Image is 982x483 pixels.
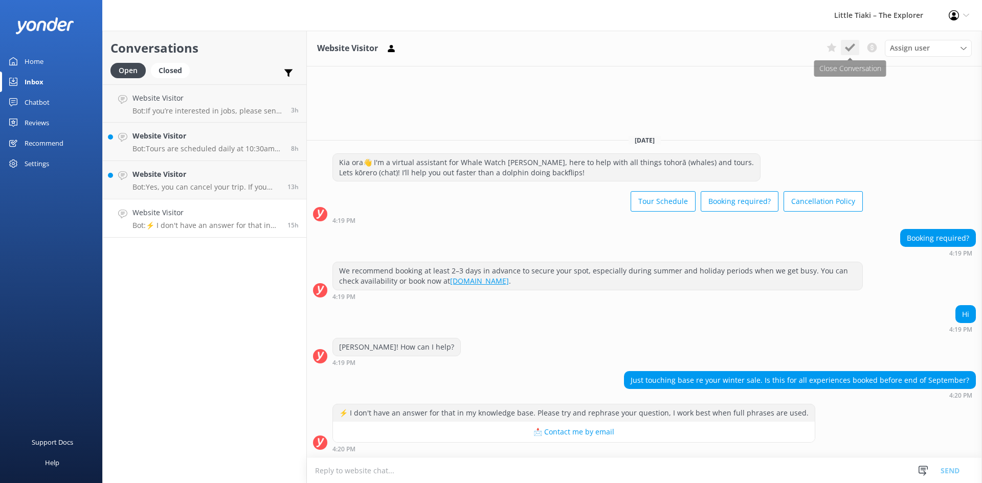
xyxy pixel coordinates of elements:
[151,63,190,78] div: Closed
[103,199,306,238] a: Website VisitorBot:⚡ I don't have an answer for that in my knowledge base. Please try and rephras...
[949,393,972,399] strong: 4:20 PM
[631,191,696,212] button: Tour Schedule
[151,64,195,76] a: Closed
[333,404,815,422] div: ⚡ I don't have an answer for that in my knowledge base. Please try and rephrase your question, I ...
[333,262,862,289] div: We recommend booking at least 2–3 days in advance to secure your spot, especially during summer a...
[132,93,283,104] h4: Website Visitor
[450,276,509,286] a: [DOMAIN_NAME]
[784,191,863,212] button: Cancellation Policy
[949,250,972,257] strong: 4:19 PM
[885,40,972,56] div: Assign User
[629,136,661,145] span: [DATE]
[32,432,73,452] div: Support Docs
[333,422,815,442] button: 📩 Contact me by email
[291,106,299,114] span: Sep 25 2025 05:13am (UTC +12:00) Pacific/Auckland
[287,221,299,229] span: Sep 24 2025 04:20pm (UTC +12:00) Pacific/Auckland
[332,446,355,452] strong: 4:20 PM
[291,144,299,153] span: Sep 24 2025 11:28pm (UTC +12:00) Pacific/Auckland
[110,38,299,58] h2: Conversations
[132,130,283,142] h4: Website Visitor
[956,306,975,323] div: Hi
[333,338,460,356] div: [PERSON_NAME]! How can I help?
[132,182,280,192] p: Bot: Yes, you can cancel your trip. If you cancel more than 48 hours in advance of your tour depa...
[701,191,778,212] button: Booking required?
[332,294,355,300] strong: 4:19 PM
[890,42,930,54] span: Assign user
[624,392,976,399] div: Sep 24 2025 04:20pm (UTC +12:00) Pacific/Auckland
[25,72,43,92] div: Inbox
[317,42,378,55] h3: Website Visitor
[624,372,975,389] div: Just touching base re your winter sale. Is this for all experiences booked before end of September?
[25,92,50,112] div: Chatbot
[287,182,299,191] span: Sep 24 2025 06:58pm (UTC +12:00) Pacific/Auckland
[332,218,355,224] strong: 4:19 PM
[45,452,59,473] div: Help
[25,112,49,133] div: Reviews
[132,207,280,218] h4: Website Visitor
[132,106,283,116] p: Bot: If you’re interested in jobs, please send your C.V. to [EMAIL_ADDRESS][DOMAIN_NAME]. You can...
[103,84,306,123] a: Website VisitorBot:If you’re interested in jobs, please send your C.V. to [EMAIL_ADDRESS][DOMAIN_...
[901,229,975,247] div: Booking required?
[132,221,280,230] p: Bot: ⚡ I don't have an answer for that in my knowledge base. Please try and rephrase your questio...
[333,154,760,181] div: Kia ora👋 I'm a virtual assistant for Whale Watch [PERSON_NAME], here to help with all things toho...
[25,153,49,174] div: Settings
[103,161,306,199] a: Website VisitorBot:Yes, you can cancel your trip. If you cancel more than 48 hours in advance of ...
[332,293,863,300] div: Sep 24 2025 04:19pm (UTC +12:00) Pacific/Auckland
[332,445,815,452] div: Sep 24 2025 04:20pm (UTC +12:00) Pacific/Auckland
[332,360,355,366] strong: 4:19 PM
[332,359,461,366] div: Sep 24 2025 04:19pm (UTC +12:00) Pacific/Auckland
[949,327,972,333] strong: 4:19 PM
[132,169,280,180] h4: Website Visitor
[110,64,151,76] a: Open
[949,326,976,333] div: Sep 24 2025 04:19pm (UTC +12:00) Pacific/Auckland
[103,123,306,161] a: Website VisitorBot:Tours are scheduled daily at 10:30am year-round. Extra tours may be added at 7...
[25,133,63,153] div: Recommend
[332,217,863,224] div: Sep 24 2025 04:19pm (UTC +12:00) Pacific/Auckland
[25,51,43,72] div: Home
[15,17,74,34] img: yonder-white-logo.png
[110,63,146,78] div: Open
[900,249,976,257] div: Sep 24 2025 04:19pm (UTC +12:00) Pacific/Auckland
[132,144,283,153] p: Bot: Tours are scheduled daily at 10:30am year-round. Extra tours may be added at 7:45am and 1:15...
